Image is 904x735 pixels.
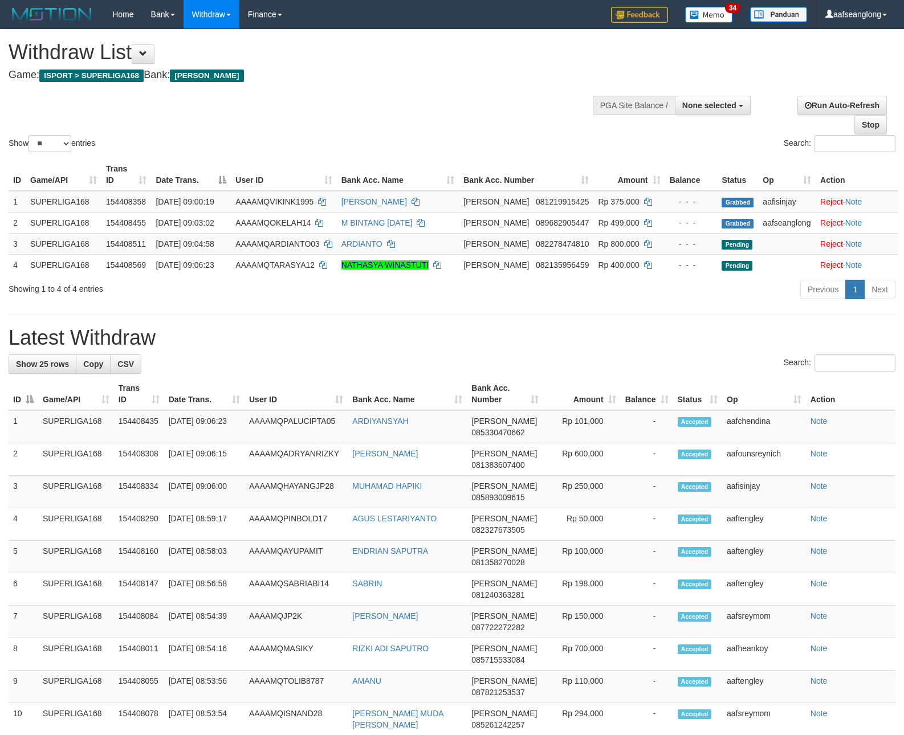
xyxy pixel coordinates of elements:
[245,671,348,703] td: AAAAMQTOLIB8787
[621,541,673,573] td: -
[621,410,673,443] td: -
[164,476,245,508] td: [DATE] 09:06:00
[611,7,668,23] img: Feedback.jpg
[38,671,114,703] td: SUPERLIGA168
[114,508,164,541] td: 154408290
[471,720,524,729] span: Copy 085261242257 to clipboard
[9,233,26,254] td: 3
[352,481,422,491] a: MUHAMAD HAPIKI
[16,360,69,369] span: Show 25 rows
[341,260,429,269] a: NATHASYA WINASTUTI
[536,239,589,248] span: Copy 082278474810 to clipboard
[678,450,712,459] span: Accepted
[598,197,639,206] span: Rp 375.000
[845,260,862,269] a: Note
[9,191,26,213] td: 1
[38,378,114,410] th: Game/API: activate to sort column ascending
[820,218,843,227] a: Reject
[758,212,816,233] td: aafseanglong
[341,239,382,248] a: ARDIANTO
[114,671,164,703] td: 154408055
[722,410,806,443] td: aafchendina
[164,671,245,703] td: [DATE] 08:53:56
[670,196,713,207] div: - - -
[170,70,243,82] span: [PERSON_NAME]
[9,6,95,23] img: MOTION_logo.png
[38,638,114,671] td: SUPERLIGA168
[543,541,621,573] td: Rp 100,000
[38,476,114,508] td: SUPERLIGA168
[678,644,712,654] span: Accepted
[678,579,712,589] span: Accepted
[811,546,828,556] a: Note
[536,197,589,206] span: Copy 081219915425 to clipboard
[722,378,806,410] th: Op: activate to sort column ascending
[471,676,537,685] span: [PERSON_NAME]
[665,158,718,191] th: Balance
[845,218,862,227] a: Note
[9,279,368,295] div: Showing 1 to 4 of 4 entries
[39,70,144,82] span: ISPORT > SUPERLIGA168
[9,476,38,508] td: 3
[722,606,806,638] td: aafsreymom
[352,579,382,588] a: SABRIN
[235,239,320,248] span: AAAAMQARDIANTO03
[621,638,673,671] td: -
[9,508,38,541] td: 4
[463,260,529,269] span: [PERSON_NAME]
[156,239,214,248] span: [DATE] 09:04:58
[621,443,673,476] td: -
[471,525,524,534] span: Copy 082327673505 to clipboard
[9,41,591,64] h1: Withdraw List
[9,158,26,191] th: ID
[352,676,381,685] a: AMANU
[816,212,898,233] td: ·
[9,326,895,349] h1: Latest Withdraw
[106,239,146,248] span: 154408511
[114,410,164,443] td: 154408435
[26,191,101,213] td: SUPERLIGA168
[811,676,828,685] a: Note
[543,443,621,476] td: Rp 600,000
[678,677,712,687] span: Accepted
[352,644,429,653] a: RIZKI ADI SAPUTRO
[352,546,428,556] a: ENDRIAN SAPUTRA
[593,96,675,115] div: PGA Site Balance /
[341,197,407,206] a: [PERSON_NAME]
[117,360,134,369] span: CSV
[670,238,713,250] div: - - -
[9,573,38,606] td: 6
[678,482,712,492] span: Accepted
[598,218,639,227] span: Rp 499.000
[811,449,828,458] a: Note
[536,218,589,227] span: Copy 089682905447 to clipboard
[164,378,245,410] th: Date Trans.: activate to sort column ascending
[164,606,245,638] td: [DATE] 08:54:39
[352,514,437,523] a: AGUS LESTARIYANTO
[26,158,101,191] th: Game/API: activate to sort column ascending
[621,671,673,703] td: -
[9,671,38,703] td: 9
[164,410,245,443] td: [DATE] 09:06:23
[114,606,164,638] td: 154408084
[536,260,589,269] span: Copy 082135956459 to clipboard
[471,493,524,502] span: Copy 085893009615 to clipboard
[722,573,806,606] td: aaftengley
[598,239,639,248] span: Rp 800.000
[811,416,828,426] a: Note
[471,590,524,599] span: Copy 081240363281 to clipboard
[543,638,621,671] td: Rp 700,000
[593,158,665,191] th: Amount: activate to sort column ascending
[26,233,101,254] td: SUPERLIGA168
[28,135,71,152] select: Showentries
[682,101,736,110] span: None selected
[9,378,38,410] th: ID: activate to sort column descending
[543,508,621,541] td: Rp 50,000
[815,354,895,371] input: Search:
[9,541,38,573] td: 5
[459,158,593,191] th: Bank Acc. Number: activate to sort column ascending
[26,212,101,233] td: SUPERLIGA168
[854,115,887,134] a: Stop
[811,579,828,588] a: Note
[114,541,164,573] td: 154408160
